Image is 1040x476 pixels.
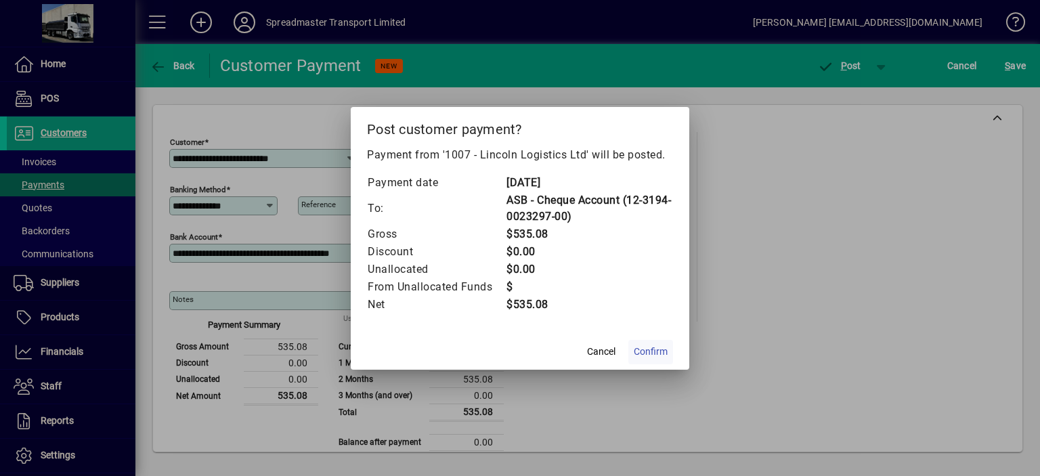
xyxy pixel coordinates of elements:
[506,296,673,313] td: $535.08
[367,225,506,243] td: Gross
[367,296,506,313] td: Net
[587,345,615,359] span: Cancel
[367,278,506,296] td: From Unallocated Funds
[506,225,673,243] td: $535.08
[506,192,673,225] td: ASB - Cheque Account (12-3194-0023297-00)
[506,243,673,261] td: $0.00
[351,107,689,146] h2: Post customer payment?
[367,243,506,261] td: Discount
[580,340,623,364] button: Cancel
[506,174,673,192] td: [DATE]
[367,174,506,192] td: Payment date
[634,345,668,359] span: Confirm
[367,147,673,163] p: Payment from '1007 - Lincoln Logistics Ltd' will be posted.
[506,278,673,296] td: $
[367,192,506,225] td: To:
[506,261,673,278] td: $0.00
[628,340,673,364] button: Confirm
[367,261,506,278] td: Unallocated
